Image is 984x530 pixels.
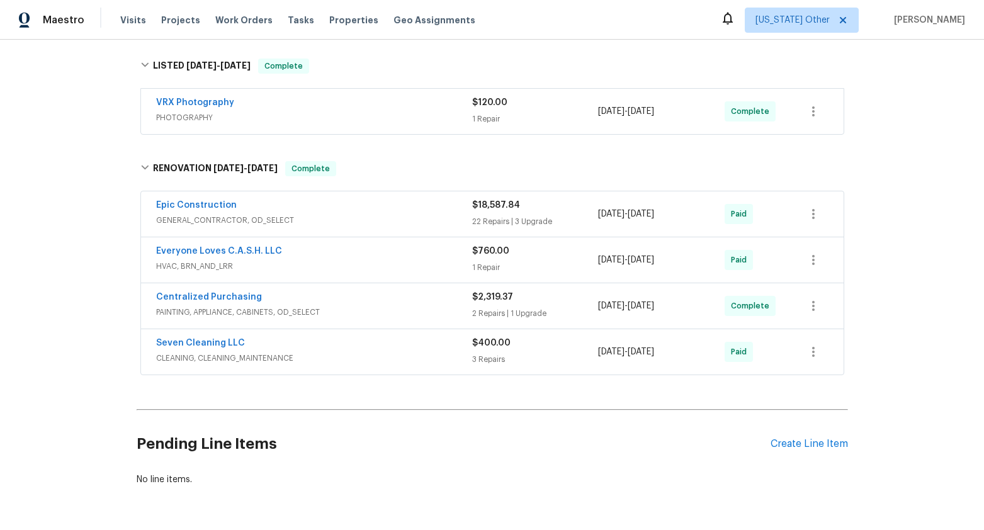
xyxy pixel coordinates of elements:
[137,149,848,189] div: RENOVATION [DATE]-[DATE]Complete
[156,111,472,124] span: PHOTOGRAPHY
[215,14,273,26] span: Work Orders
[156,352,472,364] span: CLEANING, CLEANING_MAINTENANCE
[220,61,251,70] span: [DATE]
[43,14,84,26] span: Maestro
[598,300,654,312] span: -
[472,247,509,256] span: $760.00
[771,438,848,450] div: Create Line Item
[598,346,654,358] span: -
[472,98,507,107] span: $120.00
[393,14,475,26] span: Geo Assignments
[329,14,378,26] span: Properties
[628,347,654,356] span: [DATE]
[137,473,848,486] div: No line items.
[137,46,848,86] div: LISTED [DATE]-[DATE]Complete
[156,260,472,273] span: HVAC, BRN_AND_LRR
[598,208,654,220] span: -
[472,293,513,302] span: $2,319.37
[156,247,282,256] a: Everyone Loves C.A.S.H. LLC
[153,161,278,176] h6: RENOVATION
[731,254,752,266] span: Paid
[628,256,654,264] span: [DATE]
[628,210,654,218] span: [DATE]
[472,307,599,320] div: 2 Repairs | 1 Upgrade
[286,162,335,175] span: Complete
[120,14,146,26] span: Visits
[598,302,625,310] span: [DATE]
[755,14,830,26] span: [US_STATE] Other
[156,293,262,302] a: Centralized Purchasing
[213,164,244,172] span: [DATE]
[598,256,625,264] span: [DATE]
[598,347,625,356] span: [DATE]
[156,306,472,319] span: PAINTING, APPLIANCE, CABINETS, OD_SELECT
[186,61,251,70] span: -
[598,210,625,218] span: [DATE]
[259,60,308,72] span: Complete
[472,113,599,125] div: 1 Repair
[472,339,511,347] span: $400.00
[472,215,599,228] div: 22 Repairs | 3 Upgrade
[137,415,771,473] h2: Pending Line Items
[628,107,654,116] span: [DATE]
[889,14,965,26] span: [PERSON_NAME]
[731,300,774,312] span: Complete
[247,164,278,172] span: [DATE]
[156,201,237,210] a: Epic Construction
[731,208,752,220] span: Paid
[731,105,774,118] span: Complete
[731,346,752,358] span: Paid
[156,98,234,107] a: VRX Photography
[472,261,599,274] div: 1 Repair
[628,302,654,310] span: [DATE]
[472,353,599,366] div: 3 Repairs
[186,61,217,70] span: [DATE]
[153,59,251,74] h6: LISTED
[288,16,314,25] span: Tasks
[156,214,472,227] span: GENERAL_CONTRACTOR, OD_SELECT
[598,107,625,116] span: [DATE]
[213,164,278,172] span: -
[156,339,245,347] a: Seven Cleaning LLC
[598,105,654,118] span: -
[161,14,200,26] span: Projects
[472,201,520,210] span: $18,587.84
[598,254,654,266] span: -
